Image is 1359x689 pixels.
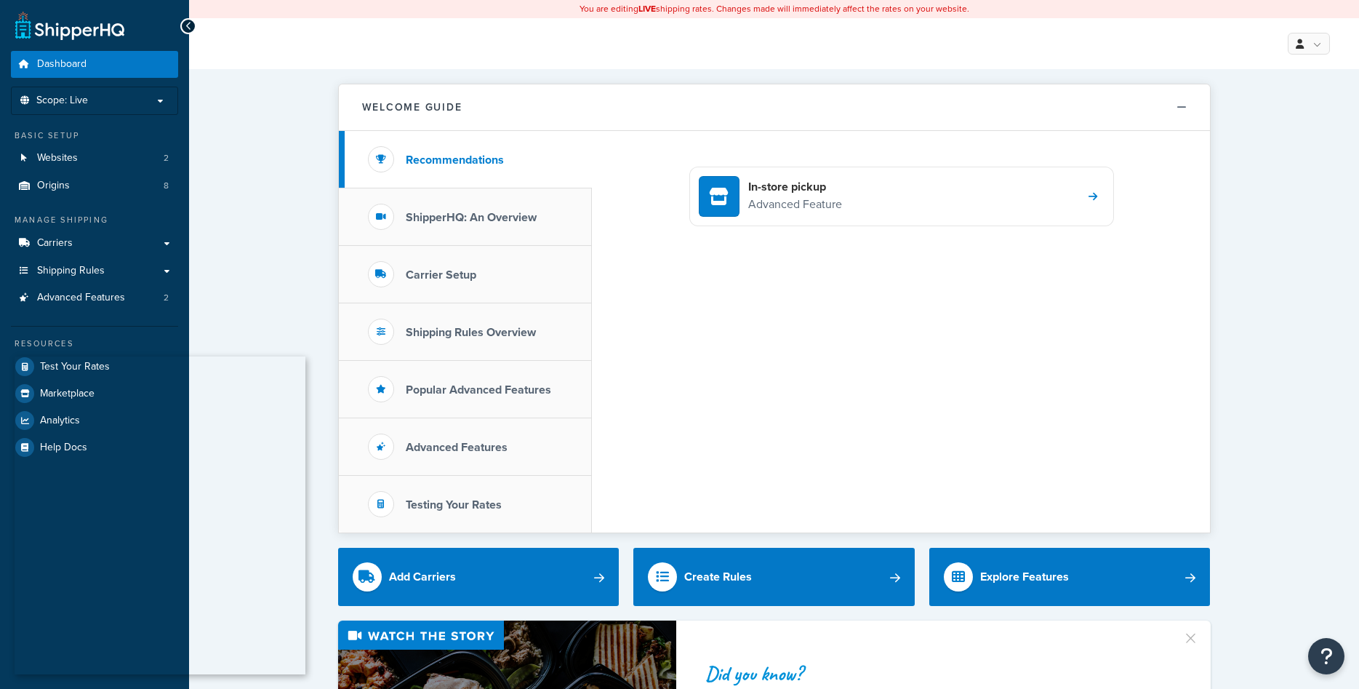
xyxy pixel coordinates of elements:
[362,102,462,113] h2: Welcome Guide
[684,567,752,587] div: Create Rules
[406,268,476,282] h3: Carrier Setup
[929,548,1211,606] a: Explore Features
[11,258,178,284] a: Shipping Rules
[11,51,178,78] a: Dashboard
[11,230,178,257] a: Carriers
[406,326,536,339] h3: Shipping Rules Overview
[980,567,1069,587] div: Explore Features
[11,381,178,407] a: Marketplace
[37,58,87,71] span: Dashboard
[11,130,178,142] div: Basic Setup
[748,195,842,214] p: Advanced Feature
[11,407,178,434] a: Analytics
[11,338,178,350] div: Resources
[11,172,178,199] li: Origins
[164,292,169,304] span: 2
[406,383,551,397] h3: Popular Advanced Features
[37,152,78,164] span: Websites
[11,284,178,311] a: Advanced Features2
[406,154,504,167] h3: Recommendations
[11,354,178,380] a: Test Your Rates
[36,95,88,107] span: Scope: Live
[11,172,178,199] a: Origins8
[406,441,508,454] h3: Advanced Features
[339,84,1210,131] button: Welcome Guide
[37,292,125,304] span: Advanced Features
[37,180,70,192] span: Origins
[11,434,178,461] a: Help Docs
[406,498,502,511] h3: Testing Your Rates
[338,548,620,606] a: Add Carriers
[37,237,73,250] span: Carriers
[11,145,178,172] li: Websites
[11,284,178,311] li: Advanced Features
[1308,638,1344,674] button: Open Resource Center
[164,180,169,192] span: 8
[748,179,842,195] h4: In-store pickup
[633,548,915,606] a: Create Rules
[164,152,169,164] span: 2
[11,214,178,226] div: Manage Shipping
[11,145,178,172] a: Websites2
[406,211,537,224] h3: ShipperHQ: An Overview
[389,567,456,587] div: Add Carriers
[37,265,105,277] span: Shipping Rules
[638,2,656,15] b: LIVE
[705,664,1165,684] div: Did you know?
